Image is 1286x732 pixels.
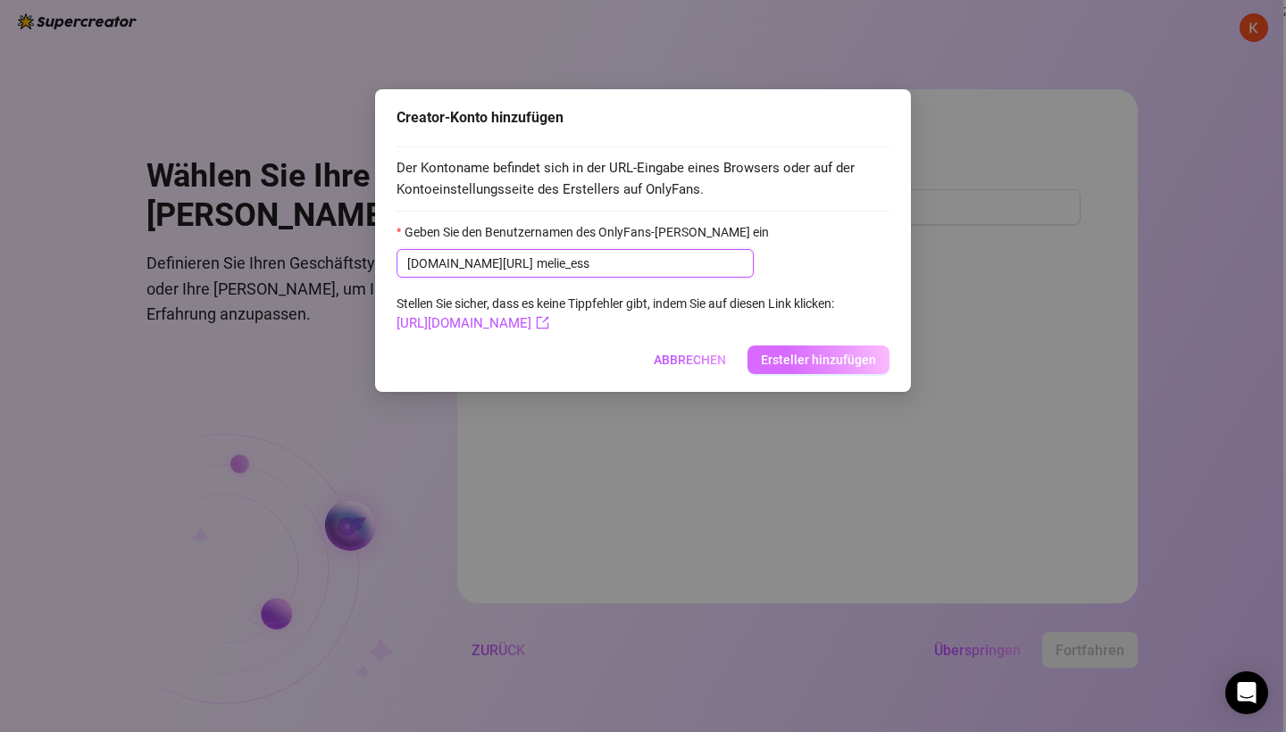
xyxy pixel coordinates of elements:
span: [DOMAIN_NAME][URL] [407,254,533,273]
button: Ersteller hinzufügen [747,345,889,374]
span: Stellen Sie sicher, dass es keine Tippfehler gibt, indem Sie auf diesen Link klicken: [397,296,834,330]
label: Geben Sie den Benutzernamen des OnlyFans-Kontos ein [397,222,781,242]
div: Creator-Konto hinzufügen [397,107,889,129]
input: Geben Sie den Benutzernamen des OnlyFans-Kontos ein [537,254,743,273]
span: ABBRECHEN [654,353,726,367]
a: [URL][DOMAIN_NAME]Export [397,315,549,331]
button: ABBRECHEN [639,345,740,374]
div: Intercom Messenger öffnen [1225,671,1268,714]
span: Export [536,316,549,329]
span: Ersteller hinzufügen [761,353,876,367]
span: Der Kontoname befindet sich in der URL-Eingabe eines Browsers oder auf der Kontoeinstellungsseite... [397,158,889,200]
